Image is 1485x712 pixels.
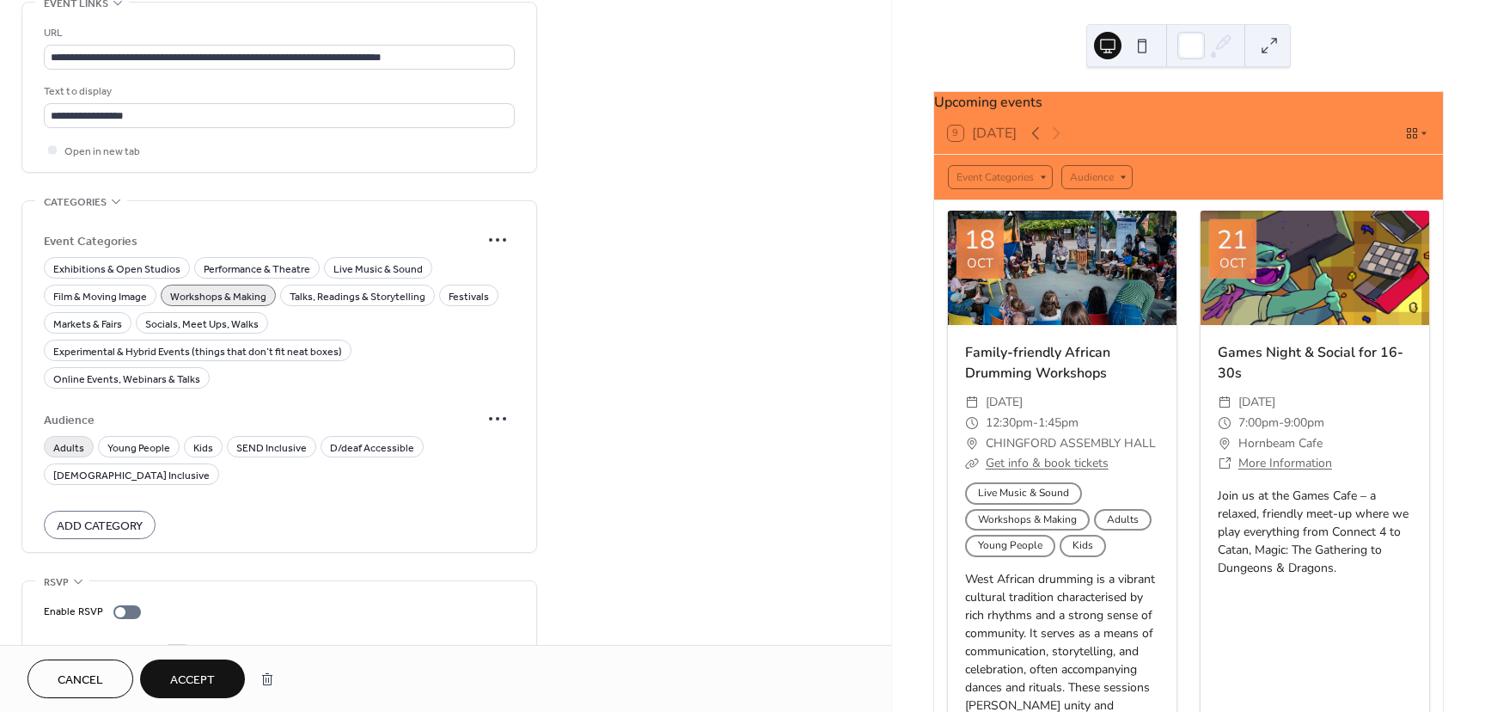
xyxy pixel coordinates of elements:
[57,518,143,536] span: Add Category
[44,511,156,539] button: Add Category
[1218,392,1231,413] div: ​
[53,261,180,279] span: Exhibitions & Open Studios
[145,316,259,334] span: Socials, Meet Ups, Walks
[965,413,979,433] div: ​
[986,413,1033,433] span: 12:30pm
[1279,413,1284,433] span: -
[449,288,489,306] span: Festivals
[1218,343,1403,383] a: Games Night & Social for 16-30s
[170,288,266,306] span: Workshops & Making
[44,193,107,212] span: Categories
[236,439,307,457] span: SEND Inclusive
[27,660,133,698] button: Cancel
[986,455,1109,471] a: Get info & book tickets
[58,672,103,690] span: Cancel
[965,433,979,454] div: ​
[290,288,425,306] span: Talks, Readings & Storytelling
[107,439,170,457] span: Young People
[965,343,1110,383] a: Family-friendly African Drumming Workshops
[965,453,979,474] div: ​
[1219,257,1246,270] div: Oct
[53,288,147,306] span: Film & Moving Image
[1033,413,1038,433] span: -
[64,143,140,161] span: Open in new tab
[53,371,200,389] span: Online Events, Webinars & Talks
[140,660,245,698] button: Accept
[44,411,480,429] span: Audience
[1038,413,1079,433] span: 1:45pm
[170,672,215,690] span: Accept
[204,261,310,279] span: Performance & Theatre
[53,316,122,334] span: Markets & Fairs
[333,261,423,279] span: Live Music & Sound
[1238,392,1275,413] span: [DATE]
[986,433,1156,454] span: CHINGFORD ASSEMBLY HALL
[1201,487,1429,577] div: Join us at the Games Cafe – a relaxed, friendly meet-up where we play everything from Connect 4 t...
[965,392,979,413] div: ​
[1238,433,1323,454] span: Hornbeam Cafe
[1218,413,1231,433] div: ​
[1238,413,1279,433] span: 7:00pm
[967,257,993,270] div: Oct
[44,574,69,592] span: RSVP
[1284,413,1324,433] span: 9:00pm
[44,232,480,250] span: Event Categories
[1218,453,1231,474] div: ​
[1238,455,1332,471] a: More Information
[44,83,511,101] div: Text to display
[1218,433,1231,454] div: ​
[934,92,1443,113] div: Upcoming events
[193,439,213,457] span: Kids
[986,392,1023,413] span: [DATE]
[44,24,511,42] div: URL
[53,467,210,485] span: [DEMOGRAPHIC_DATA] Inclusive
[44,603,103,621] div: Enable RSVP
[1217,228,1248,254] div: 21
[53,343,342,361] span: Experimental & Hybrid Events (things that don’t fit neat boxes)
[964,228,995,254] div: 18
[44,641,153,660] div: Limit number of guests
[330,439,414,457] span: D/deaf Accessible
[53,439,84,457] span: Adults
